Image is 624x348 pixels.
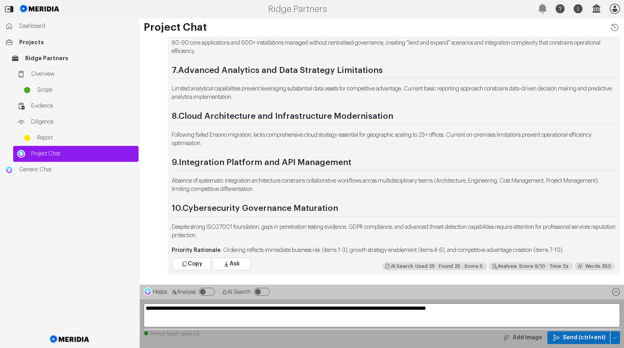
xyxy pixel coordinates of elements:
[31,118,135,126] span: Diligence
[19,82,139,98] a: Scope
[547,331,610,344] button: Send (ctrl+ent)
[144,22,620,33] h1: Project Chat
[178,112,393,120] strong: Cloud Architecture and Infrastructure Modernisation
[19,38,135,46] span: Projects
[172,111,616,125] h2: 8.
[172,223,616,240] p: Despite strong ISO27001 foundation, gaps in penetration testing evidence, GDPR compliance, and ad...
[222,289,228,295] svg: AI Search
[188,260,202,268] span: Copy
[13,98,139,114] a: Evidence
[172,85,616,102] p: Limited analytical capabilities prevent leveraging substantial data assets for competitive advant...
[7,50,139,66] a: Ridge Partners
[17,150,25,158] img: Project Chat
[19,22,135,30] span: Dashboard
[172,39,616,56] p: 80-90 core applications and 600+ installations managed without centralised governance, creating "...
[48,330,91,348] img: Meridia Logo
[610,331,620,344] button: Send (ctrl+ent)
[13,66,139,82] a: Overview
[172,65,616,79] h2: 7.
[497,331,547,344] button: Add Image
[228,289,251,295] span: AI Search
[5,166,13,174] img: Generic Chat
[172,203,616,217] h2: 10.
[144,287,152,295] img: Hestia
[37,86,135,94] span: Scope
[19,130,139,146] a: Report
[19,166,135,174] span: Generic Chat
[25,54,135,62] span: Ridge Partners
[172,131,616,148] p: Following failed Ensono migration, lacks comprehensive cloud strategy essential for geographic sc...
[31,70,135,78] span: Overview
[153,289,167,295] span: Hestia
[31,102,135,110] span: Evidence
[230,260,240,268] span: Ask
[172,248,221,253] strong: Priority Rationale
[172,157,616,171] h2: 9.
[1,34,139,50] a: Projects
[171,289,177,295] svg: Analysis
[172,246,616,255] p: : Ordering reflects immediate business risk (items 1-3), growth strategy enablement (items 4-6), ...
[31,150,135,158] span: Project Chat
[13,114,139,130] a: Diligence
[212,258,251,270] button: Ask
[489,262,573,270] div: The response directly addressed the prompt's request, providing a summarized list of focus areas ...
[37,134,135,142] span: Report
[1,18,139,34] a: Dashboard
[179,158,351,167] strong: Integration Platform and API Management
[563,334,605,342] span: Send (ctrl+ent)
[172,258,211,270] button: Copy
[13,146,139,162] a: Project ChatProject Chat
[172,177,616,194] p: Absence of systematic integration architecture constrains collaborative workflows across multidis...
[177,289,196,295] span: Analysis
[182,204,338,212] strong: Cybersecurity Governance Maturation
[178,66,383,75] strong: Advanced Analytics and Data Strategy Limitations
[144,330,620,337] div: Prompt length good (0)
[1,162,139,178] a: Generic ChatGeneric Chat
